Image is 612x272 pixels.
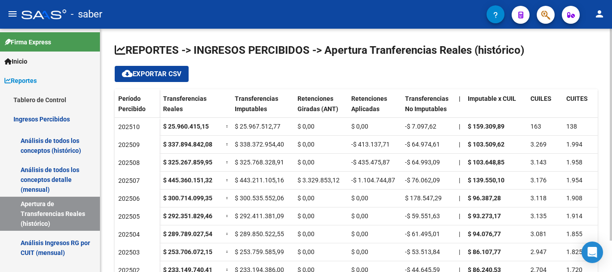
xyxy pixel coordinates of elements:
[297,212,315,220] span: $ 0,00
[115,66,189,82] button: Exportar CSV
[351,123,368,130] span: $ 0,00
[71,4,102,24] span: - saber
[235,159,284,166] span: $ 325.768.328,91
[351,95,387,112] span: Retenciones Aplicadas
[530,230,547,237] span: 3.081
[163,159,212,166] strong: $ 325.267.859,95
[235,123,280,130] span: $ 25.967.512,77
[235,194,284,202] span: $ 300.535.552,06
[351,177,395,184] span: -$ 1.104.744,87
[235,248,284,255] span: $ 253.759.585,99
[226,248,229,255] span: =
[235,177,284,184] span: $ 443.211.105,16
[297,194,315,202] span: $ 0,00
[118,95,146,112] span: Período Percibido
[235,230,284,237] span: $ 289.850.522,55
[405,141,440,148] span: -$ 64.974,61
[530,194,547,202] span: 3.118
[459,159,460,166] span: |
[468,159,504,166] strong: $ 103.648,85
[468,95,516,102] span: Imputable x CUIL
[530,141,547,148] span: 3.269
[405,194,442,202] span: $ 178.547,29
[115,89,159,127] datatable-header-cell: Período Percibido
[235,141,284,148] span: $ 338.372.954,40
[226,123,229,130] span: =
[163,194,212,202] strong: $ 300.714.099,35
[4,56,27,66] span: Inicio
[530,212,547,220] span: 3.135
[405,177,440,184] span: -$ 76.062,09
[459,212,460,220] span: |
[459,95,461,102] span: |
[566,177,582,184] span: 1.954
[115,44,524,56] span: REPORTES -> INGRESOS PERCIBIDOS -> Apertura Tranferencias Reales (histórico)
[594,9,605,19] mat-icon: person
[348,89,401,127] datatable-header-cell: Retenciones Aplicadas
[405,230,440,237] span: -$ 61.495,01
[566,212,582,220] span: 1.914
[405,248,440,255] span: -$ 53.513,84
[351,212,368,220] span: $ 0,00
[231,89,294,127] datatable-header-cell: Transferencias Imputables
[226,159,229,166] span: =
[351,230,368,237] span: $ 0,00
[459,177,460,184] span: |
[566,123,577,130] span: 138
[351,141,390,148] span: -$ 413.137,71
[566,159,582,166] span: 1.958
[405,95,448,112] span: Transferencias No Imputables
[468,230,501,237] strong: $ 94.076,77
[226,212,229,220] span: =
[297,123,315,130] span: $ 0,00
[459,248,460,255] span: |
[163,248,212,255] strong: $ 253.706.072,15
[118,159,140,166] span: 202508
[405,123,436,130] span: -$ 7.097,62
[455,89,464,127] datatable-header-cell: |
[118,249,140,256] span: 202503
[297,230,315,237] span: $ 0,00
[530,95,552,102] span: CUILES
[297,248,315,255] span: $ 0,00
[582,242,603,263] div: Open Intercom Messenger
[566,194,582,202] span: 1.908
[566,248,582,255] span: 1.825
[351,248,368,255] span: $ 0,00
[459,194,460,202] span: |
[468,141,504,148] strong: $ 103.509,62
[566,141,582,148] span: 1.994
[163,141,212,148] strong: $ 337.894.842,08
[163,123,209,130] strong: $ 25.960.415,15
[566,95,588,102] span: CUITES
[563,89,599,127] datatable-header-cell: CUITES
[235,212,284,220] span: $ 292.411.381,09
[527,89,563,127] datatable-header-cell: CUILES
[401,89,455,127] datatable-header-cell: Transferencias No Imputables
[459,123,460,130] span: |
[163,95,207,112] span: Transferencias Reales
[159,89,222,127] datatable-header-cell: Transferencias Reales
[163,212,212,220] strong: $ 292.351.829,46
[468,194,501,202] strong: $ 96.387,28
[468,212,501,220] strong: $ 93.273,17
[163,230,212,237] strong: $ 289.789.027,54
[118,195,140,202] span: 202506
[226,194,229,202] span: =
[294,89,348,127] datatable-header-cell: Retenciones Giradas (ANT)
[7,9,18,19] mat-icon: menu
[530,123,541,130] span: 163
[118,123,140,130] span: 202510
[468,123,504,130] strong: $ 159.309,89
[4,76,37,86] span: Reportes
[226,177,229,184] span: =
[351,194,368,202] span: $ 0,00
[226,141,229,148] span: =
[297,95,338,112] span: Retenciones Giradas (ANT)
[405,159,440,166] span: -$ 64.993,09
[4,37,51,47] span: Firma Express
[405,212,440,220] span: -$ 59.551,63
[530,248,547,255] span: 2.947
[118,177,140,184] span: 202507
[459,230,460,237] span: |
